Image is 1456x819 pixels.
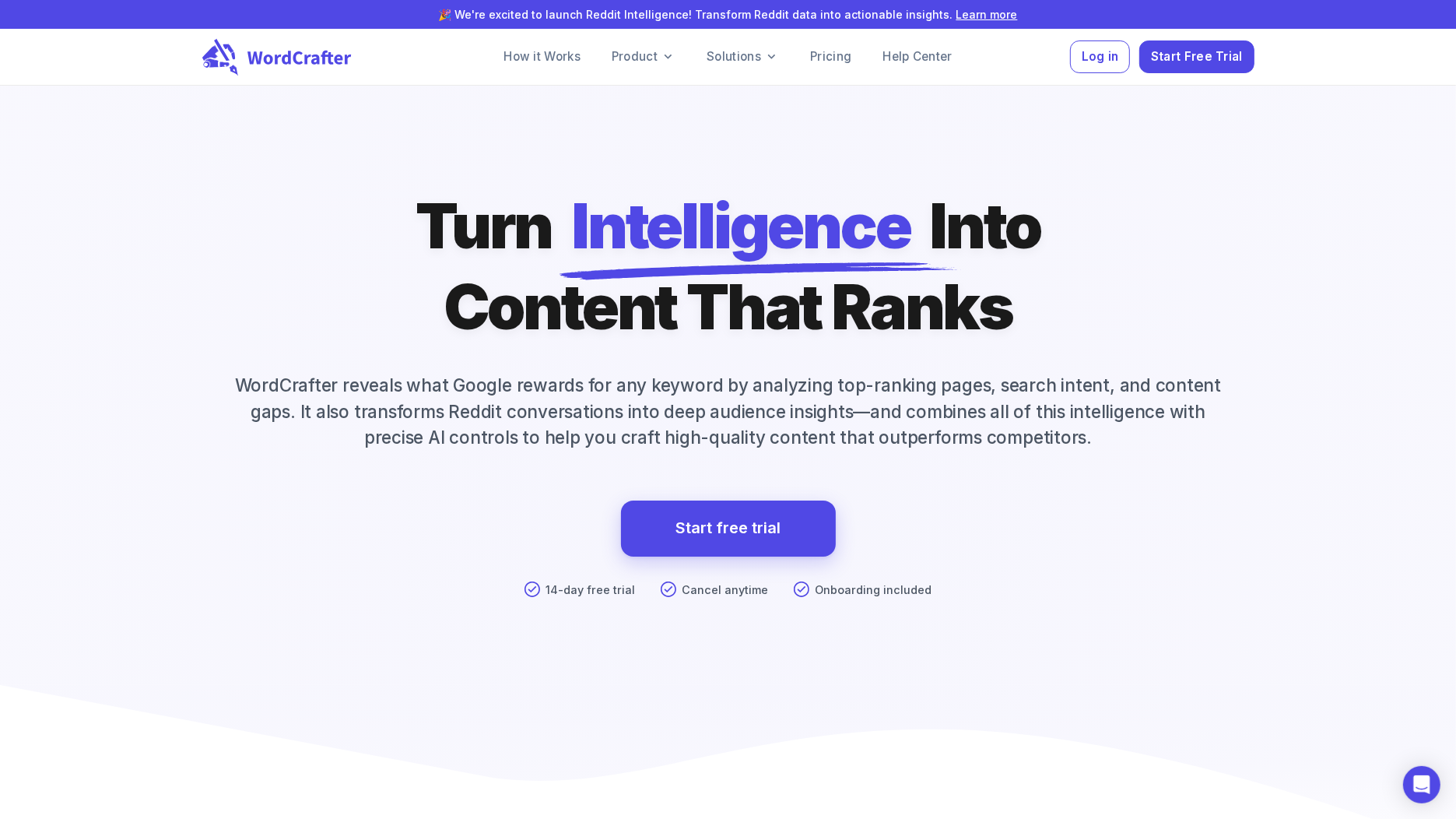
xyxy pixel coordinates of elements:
a: Start free trial [675,515,781,542]
p: Onboarding included [816,582,932,599]
span: Start Free Trial [1151,47,1243,68]
h1: Turn Into Content That Ranks [416,185,1040,347]
p: WordCrafter reveals what Google rewards for any keyword by analyzing top-ranking pages, search in... [202,372,1254,451]
div: Open Intercom Messenger [1403,766,1440,803]
a: Help Center [870,41,964,72]
a: Solutions [694,41,791,72]
span: Intelligence [571,185,910,266]
p: Cancel anytime [682,582,769,599]
a: Learn more [956,8,1018,21]
p: 🎉 We're excited to launch Reddit Intelligence! Transform Reddit data into actionable insights. [47,6,1410,23]
button: Log in [1070,40,1130,74]
span: Log in [1082,47,1119,68]
a: How it Works [491,41,593,72]
a: Start free trial [621,501,836,557]
a: Pricing [798,41,864,72]
p: 14-day free trial [546,582,636,599]
button: Start Free Trial [1139,40,1254,74]
a: Product [599,41,688,72]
